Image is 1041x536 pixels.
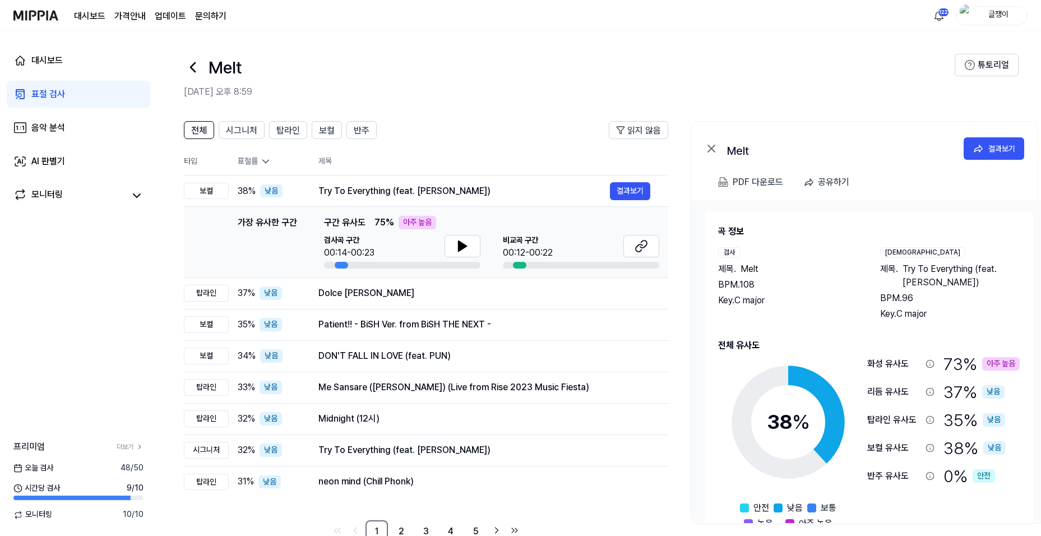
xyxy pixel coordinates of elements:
button: 결과보기 [964,137,1024,160]
span: 높음 [757,517,773,530]
span: 시간당 검사 [13,483,60,494]
div: 37 % [943,380,1005,404]
button: 튜토리얼 [955,54,1019,76]
a: 표절 검사 [7,81,150,108]
div: 화성 유사도 [867,357,921,371]
div: 탑라인 [184,474,229,491]
div: 38 % [943,436,1006,460]
th: 제목 [318,148,668,175]
div: 낮음 [983,413,1005,427]
span: 비교곡 구간 [503,235,553,246]
div: 모니터링 [31,188,63,204]
button: 시그니처 [219,121,265,139]
span: 75 % [374,216,394,229]
div: 아주 높음 [399,216,436,229]
h2: 전체 유사도 [718,339,1020,352]
div: 아주 높음 [982,357,1020,371]
div: 보컬 유사도 [867,441,921,455]
div: 낮음 [260,349,283,363]
img: profile [960,4,973,27]
span: 33 % [238,381,255,394]
div: BPM. 96 [880,292,1020,305]
span: % [792,410,810,434]
div: 검사 [718,247,741,258]
button: 보컬 [312,121,342,139]
div: 낮음 [258,475,281,489]
a: 모니터링 [13,188,126,204]
img: 알림 [932,9,946,22]
div: 낮음 [260,184,283,198]
div: 시그니처 [184,442,229,459]
div: 낮음 [260,443,282,457]
h2: [DATE] 오후 8:59 [184,85,955,99]
a: 업데이트 [155,10,186,23]
span: 오늘 검사 [13,463,53,474]
div: 낮음 [982,385,1005,399]
div: Key. C major [718,294,858,307]
span: 검사곡 구간 [324,235,374,246]
span: 9 / 10 [127,483,144,494]
div: AI 판별기 [31,155,65,168]
div: Key. C major [880,307,1020,321]
div: 38 [767,407,810,437]
span: 프리미엄 [13,440,45,454]
a: AI 판별기 [7,148,150,175]
div: Patient!! - BiSH Ver. from BiSH THE NEXT - [318,318,650,331]
h1: Melt [209,56,242,79]
span: 안전 [753,501,769,515]
div: 안전 [973,469,995,483]
div: BPM. 108 [718,278,858,292]
button: 탑라인 [269,121,307,139]
span: 탑라인 [276,124,300,137]
div: PDF 다운로드 [733,175,783,190]
span: 시그니처 [226,124,257,137]
div: Midnight (12시) [318,412,650,426]
button: 공유하기 [799,171,858,193]
a: 대시보드 [7,47,150,74]
img: PDF Download [718,177,728,187]
div: 표절률 [238,156,300,167]
button: 반주 [346,121,377,139]
button: 결과보기 [610,182,650,200]
div: 낮음 [260,381,282,394]
div: Me Sansare ([PERSON_NAME]) (Live from Rise 2023 Music Fiesta) [318,381,650,394]
span: 제목 . [718,262,736,276]
div: [DEMOGRAPHIC_DATA] [880,247,965,258]
div: Melt [727,142,951,155]
button: 알림122 [930,7,948,25]
div: 음악 분석 [31,121,65,135]
span: 34 % [238,349,256,363]
span: 읽지 않음 [627,124,661,137]
span: 낮음 [787,501,803,515]
a: 음악 분석 [7,114,150,141]
span: 전체 [191,124,207,137]
div: 35 % [943,408,1005,432]
span: 반주 [354,124,369,137]
a: 문의하기 [195,10,226,23]
div: Try To Everything (feat. [PERSON_NAME]) [318,443,650,457]
div: 결과보기 [988,142,1015,155]
div: 73 % [943,352,1020,376]
div: 탑라인 유사도 [867,413,921,427]
div: 00:14-00:23 [324,246,374,260]
div: 122 [938,8,949,17]
div: 낮음 [260,412,282,426]
button: 읽지 않음 [609,121,668,139]
th: 타입 [184,148,229,175]
div: 보컬 [184,183,229,200]
div: 탑라인 [184,285,229,302]
div: 대시보드 [31,54,63,67]
div: 표절 검사 [31,87,65,101]
span: 제목 . [880,262,898,289]
button: 가격안내 [114,10,146,23]
span: 37 % [238,287,255,300]
div: 탑라인 [184,379,229,396]
div: 보컬 [184,348,229,364]
div: 리듬 유사도 [867,385,921,399]
div: 낮음 [260,318,282,331]
span: 38 % [238,184,256,198]
span: Try To Everything (feat. [PERSON_NAME]) [903,262,1020,289]
span: 보컬 [319,124,335,137]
